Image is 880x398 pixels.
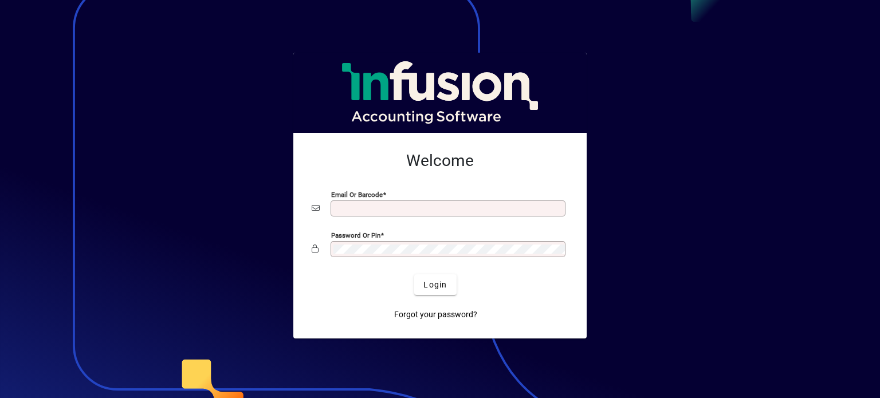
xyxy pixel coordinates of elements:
[423,279,447,291] span: Login
[414,274,456,295] button: Login
[312,151,568,171] h2: Welcome
[331,231,380,239] mat-label: Password or Pin
[394,309,477,321] span: Forgot your password?
[390,304,482,325] a: Forgot your password?
[331,191,383,199] mat-label: Email or Barcode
